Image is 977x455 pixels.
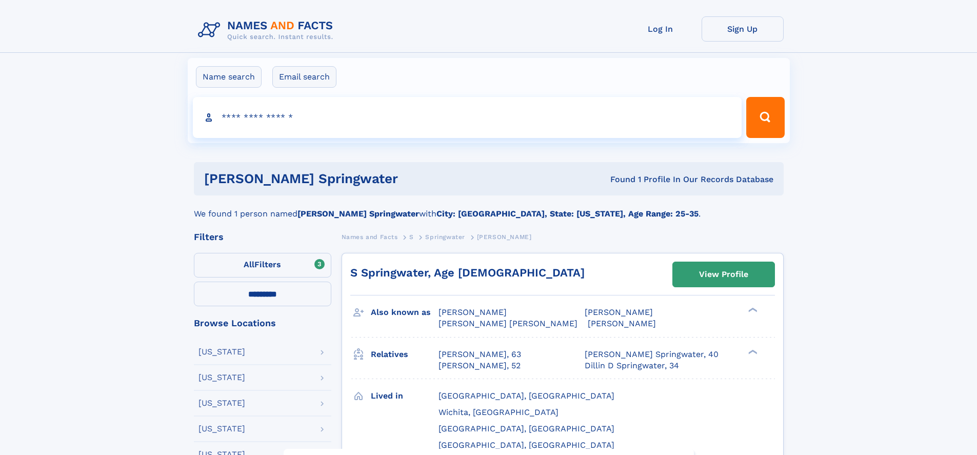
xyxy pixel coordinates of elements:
[425,233,465,241] span: Springwater
[198,425,245,433] div: [US_STATE]
[194,232,331,242] div: Filters
[272,66,336,88] label: Email search
[438,407,559,417] span: Wichita, [GEOGRAPHIC_DATA]
[198,373,245,382] div: [US_STATE]
[371,304,438,321] h3: Also known as
[588,319,656,328] span: [PERSON_NAME]
[436,209,699,219] b: City: [GEOGRAPHIC_DATA], State: [US_STATE], Age Range: 25-35
[194,195,784,220] div: We found 1 person named with .
[198,348,245,356] div: [US_STATE]
[297,209,419,219] b: [PERSON_NAME] Springwater
[438,440,614,450] span: [GEOGRAPHIC_DATA], [GEOGRAPHIC_DATA]
[342,230,398,243] a: Names and Facts
[438,349,521,360] a: [PERSON_NAME], 63
[585,360,679,371] a: Dillin D Springwater, 34
[194,16,342,44] img: Logo Names and Facts
[371,387,438,405] h3: Lived in
[438,307,507,317] span: [PERSON_NAME]
[194,253,331,278] label: Filters
[585,349,719,360] a: [PERSON_NAME] Springwater, 40
[699,263,748,286] div: View Profile
[504,174,773,185] div: Found 1 Profile In Our Records Database
[438,360,521,371] a: [PERSON_NAME], 52
[702,16,784,42] a: Sign Up
[746,97,784,138] button: Search Button
[371,346,438,363] h3: Relatives
[409,233,414,241] span: S
[244,260,254,269] span: All
[746,348,758,355] div: ❯
[438,319,577,328] span: [PERSON_NAME] [PERSON_NAME]
[193,97,742,138] input: search input
[620,16,702,42] a: Log In
[477,233,532,241] span: [PERSON_NAME]
[585,307,653,317] span: [PERSON_NAME]
[409,230,414,243] a: S
[425,230,465,243] a: Springwater
[194,319,331,328] div: Browse Locations
[204,172,504,185] h1: [PERSON_NAME] Springwater
[350,266,585,279] a: S Springwater, Age [DEMOGRAPHIC_DATA]
[746,307,758,313] div: ❯
[438,391,614,401] span: [GEOGRAPHIC_DATA], [GEOGRAPHIC_DATA]
[196,66,262,88] label: Name search
[198,399,245,407] div: [US_STATE]
[673,262,774,287] a: View Profile
[438,424,614,433] span: [GEOGRAPHIC_DATA], [GEOGRAPHIC_DATA]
